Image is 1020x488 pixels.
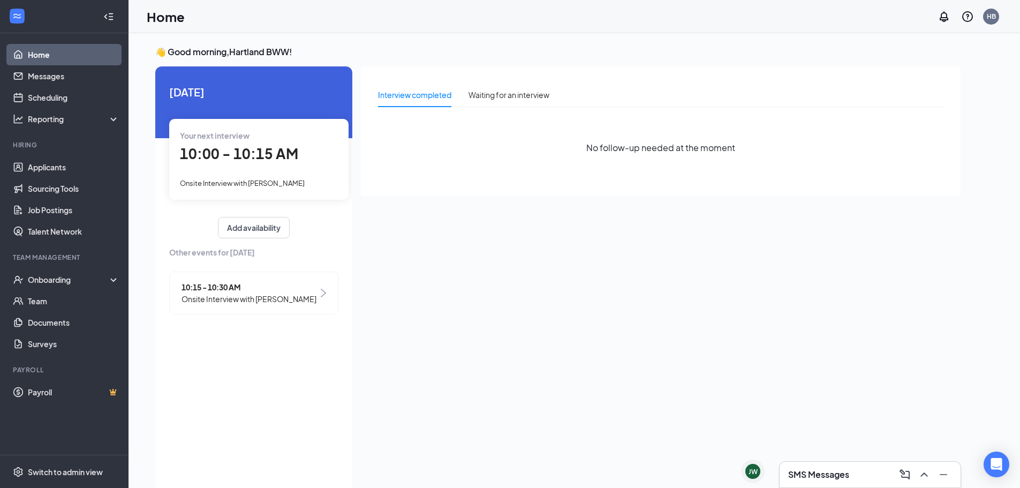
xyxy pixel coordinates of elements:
[938,10,950,23] svg: Notifications
[13,274,24,285] svg: UserCheck
[218,217,290,238] button: Add availability
[13,253,117,262] div: Team Management
[961,10,974,23] svg: QuestionInfo
[918,468,931,481] svg: ChevronUp
[12,11,22,21] svg: WorkstreamLogo
[28,114,120,124] div: Reporting
[935,466,952,483] button: Minimize
[28,381,119,403] a: PayrollCrown
[28,221,119,242] a: Talent Network
[28,333,119,355] a: Surveys
[182,293,316,305] span: Onsite Interview with [PERSON_NAME]
[13,365,117,374] div: Payroll
[28,65,119,87] a: Messages
[586,141,735,154] span: No follow-up needed at the moment
[13,114,24,124] svg: Analysis
[28,199,119,221] a: Job Postings
[28,87,119,108] a: Scheduling
[28,312,119,333] a: Documents
[180,179,305,187] span: Onsite Interview with [PERSON_NAME]
[28,290,119,312] a: Team
[749,467,758,476] div: JW
[28,274,110,285] div: Onboarding
[13,467,24,477] svg: Settings
[28,467,103,477] div: Switch to admin view
[896,466,913,483] button: ComposeMessage
[28,156,119,178] a: Applicants
[13,140,117,149] div: Hiring
[469,89,549,101] div: Waiting for an interview
[28,44,119,65] a: Home
[378,89,451,101] div: Interview completed
[937,468,950,481] svg: Minimize
[788,469,849,481] h3: SMS Messages
[103,11,114,22] svg: Collapse
[169,246,338,258] span: Other events for [DATE]
[916,466,933,483] button: ChevronUp
[180,131,250,140] span: Your next interview
[898,468,911,481] svg: ComposeMessage
[147,7,185,26] h1: Home
[984,452,1009,477] div: Open Intercom Messenger
[180,145,298,162] span: 10:00 - 10:15 AM
[28,178,119,199] a: Sourcing Tools
[987,12,996,21] div: HB
[155,46,961,58] h3: 👋 Good morning, Hartland BWW !
[182,281,316,293] span: 10:15 - 10:30 AM
[169,84,338,100] span: [DATE]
